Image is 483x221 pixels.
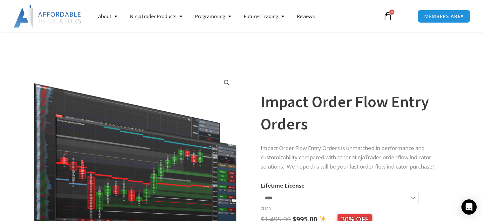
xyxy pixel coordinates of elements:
[189,9,238,24] a: Programming
[389,10,394,15] span: 0
[92,9,377,24] nav: Menu
[261,91,446,135] h1: Impact Order Flow Entry Orders
[461,199,477,215] div: Open Intercom Messenger
[238,9,291,24] a: Futures Trading
[124,9,189,24] a: NinjaTrader Products
[221,77,232,88] a: View full-screen image gallery
[374,7,402,25] a: 0
[92,9,124,24] a: About
[424,14,464,19] span: MEMBERS AREA
[261,206,271,211] a: Clear options
[14,5,82,28] img: LogoAI | Affordable Indicators – NinjaTrader
[261,182,305,189] label: Lifetime License
[291,9,321,24] a: Reviews
[261,144,446,171] p: Impact Order Flow Entry Orders is unmatched in performance and customizability compared with othe...
[418,10,471,23] a: MEMBERS AREA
